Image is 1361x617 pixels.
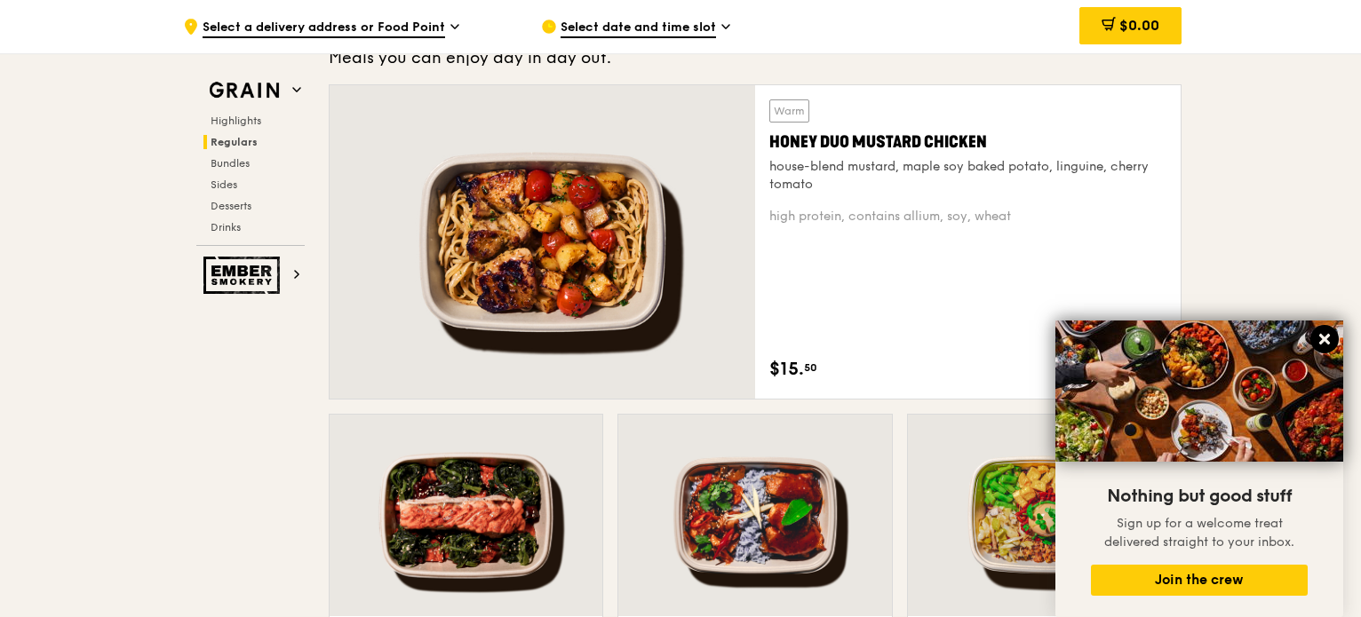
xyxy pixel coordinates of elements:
[211,200,251,212] span: Desserts
[211,136,258,148] span: Regulars
[561,19,716,38] span: Select date and time slot
[769,356,804,383] span: $15.
[329,45,1182,70] div: Meals you can enjoy day in day out.
[769,130,1166,154] div: Honey Duo Mustard Chicken
[211,178,237,191] span: Sides
[1119,17,1159,34] span: $0.00
[203,19,445,38] span: Select a delivery address or Food Point
[211,221,241,233] span: Drinks
[769,99,809,123] div: Warm
[1055,320,1343,462] img: DSC07876-Edit02-Large.jpeg
[211,115,261,127] span: Highlights
[1104,516,1294,550] span: Sign up for a welcome treat delivered straight to your inbox.
[1107,486,1292,507] span: Nothing but good stuff
[769,158,1166,194] div: house-blend mustard, maple soy baked potato, linguine, cherry tomato
[769,208,1166,225] div: high protein, contains allium, soy, wheat
[1091,565,1308,596] button: Join the crew
[1310,325,1339,353] button: Close
[211,157,250,170] span: Bundles
[804,360,817,375] span: 50
[203,75,285,107] img: Grain web logo
[203,257,285,294] img: Ember Smokery web logo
